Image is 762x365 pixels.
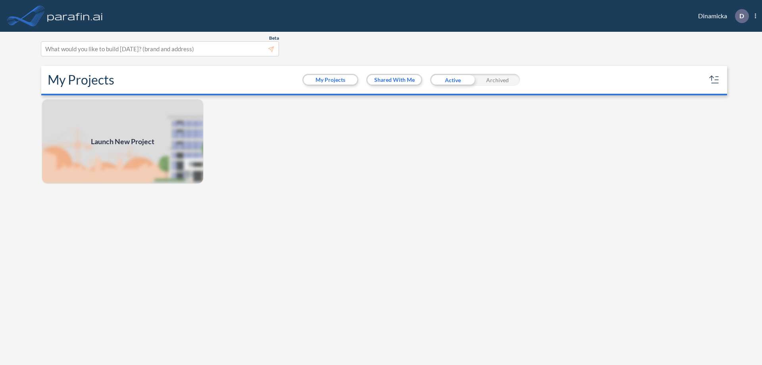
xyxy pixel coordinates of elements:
[48,72,114,87] h2: My Projects
[708,73,721,86] button: sort
[46,8,104,24] img: logo
[686,9,756,23] div: Dinamicka
[41,98,204,184] img: add
[475,74,520,86] div: Archived
[304,75,357,85] button: My Projects
[739,12,744,19] p: D
[269,35,279,41] span: Beta
[91,136,154,147] span: Launch New Project
[41,98,204,184] a: Launch New Project
[430,74,475,86] div: Active
[368,75,421,85] button: Shared With Me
